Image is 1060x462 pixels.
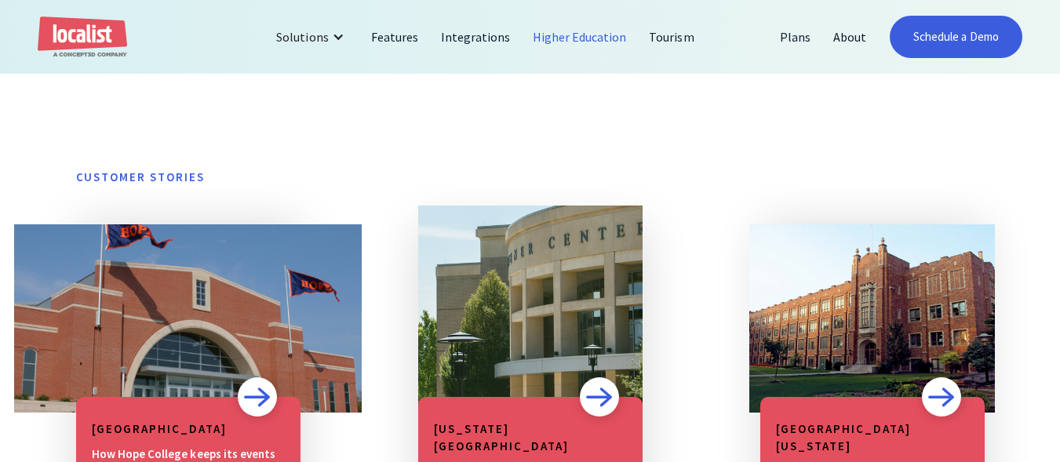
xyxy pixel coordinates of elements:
h5: [GEOGRAPHIC_DATA][US_STATE] [776,420,969,456]
a: home [38,16,127,58]
a: Tourism [638,18,705,56]
h5: [US_STATE][GEOGRAPHIC_DATA] [434,420,627,456]
h6: CUstomer stories [76,169,985,187]
a: Plans [769,18,822,56]
a: About [822,18,878,56]
h5: [GEOGRAPHIC_DATA] [92,420,285,438]
a: Integrations [430,18,522,56]
a: Features [360,18,430,56]
a: Higher Education [522,18,639,56]
div: Solutions [276,27,328,46]
div: Solutions [264,18,359,56]
a: Schedule a Demo [890,16,1022,58]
